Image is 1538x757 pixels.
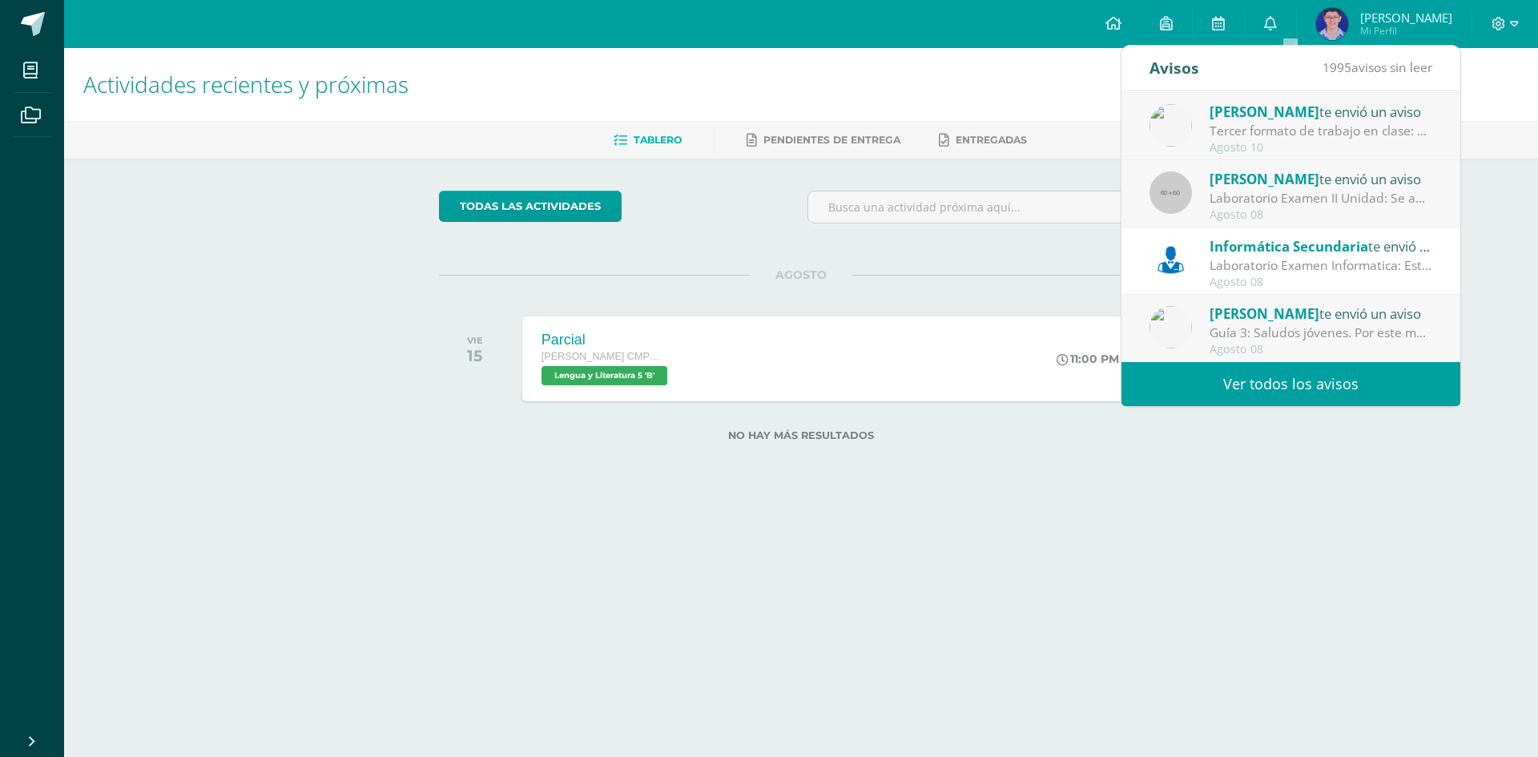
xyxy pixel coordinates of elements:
[1149,171,1192,214] img: 60x60
[747,127,900,153] a: Pendientes de entrega
[1149,306,1192,348] img: 6dfd641176813817be49ede9ad67d1c4.png
[1149,239,1192,281] img: 6ed6846fa57649245178fca9fc9a58dd.png
[1121,362,1460,406] a: Ver todos los avisos
[1210,256,1432,275] div: Laboratorio Examen Informatica: Estimados alumnos se les adjunta los laboratorio examen de la III...
[1323,58,1432,76] span: avisos sin leer
[808,191,1163,223] input: Busca una actividad próxima aquí...
[1210,304,1319,323] span: [PERSON_NAME]
[750,268,852,282] span: AGOSTO
[1323,58,1351,76] span: 1995
[1057,352,1119,366] div: 11:00 PM
[1210,276,1432,289] div: Agosto 08
[1210,170,1319,188] span: [PERSON_NAME]
[1210,101,1432,122] div: te envió un aviso
[467,335,483,346] div: VIE
[1210,141,1432,155] div: Agosto 10
[542,332,671,348] div: Parcial
[1210,324,1432,342] div: Guía 3: Saludos jóvenes. Por este medio les informo que tiene desde este momento hasta las 11:58 ...
[439,429,1164,441] label: No hay más resultados
[1210,122,1432,140] div: Tercer formato de trabajo en clase: Saludos jóvenes Les comparto el formato de trabajo que estare...
[763,134,900,146] span: Pendientes de entrega
[542,366,667,385] span: Lengua y Literatura 5 'B'
[634,134,682,146] span: Tablero
[956,134,1027,146] span: Entregadas
[1360,24,1452,38] span: Mi Perfil
[1149,104,1192,147] img: 6dfd641176813817be49ede9ad67d1c4.png
[614,127,682,153] a: Tablero
[1210,103,1319,121] span: [PERSON_NAME]
[1149,46,1199,90] div: Avisos
[1210,189,1432,207] div: Laboratorio Examen II Unidad: Se adjunta el laboratorio examen de la II Unidad para las clases de...
[467,346,483,365] div: 15
[1210,237,1368,256] span: Informática Secundaria
[939,127,1027,153] a: Entregadas
[1316,8,1348,40] img: eac8305da70ec4796f38150793d9e04f.png
[542,351,662,362] span: [PERSON_NAME] CMP Bachillerato en CCLL con Orientación en Computación
[1210,303,1432,324] div: te envió un aviso
[1210,208,1432,222] div: Agosto 08
[83,69,409,99] span: Actividades recientes y próximas
[439,191,622,222] a: todas las Actividades
[1210,168,1432,189] div: te envió un aviso
[1360,10,1452,26] span: [PERSON_NAME]
[1210,343,1432,356] div: Agosto 08
[1210,236,1432,256] div: te envió un aviso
